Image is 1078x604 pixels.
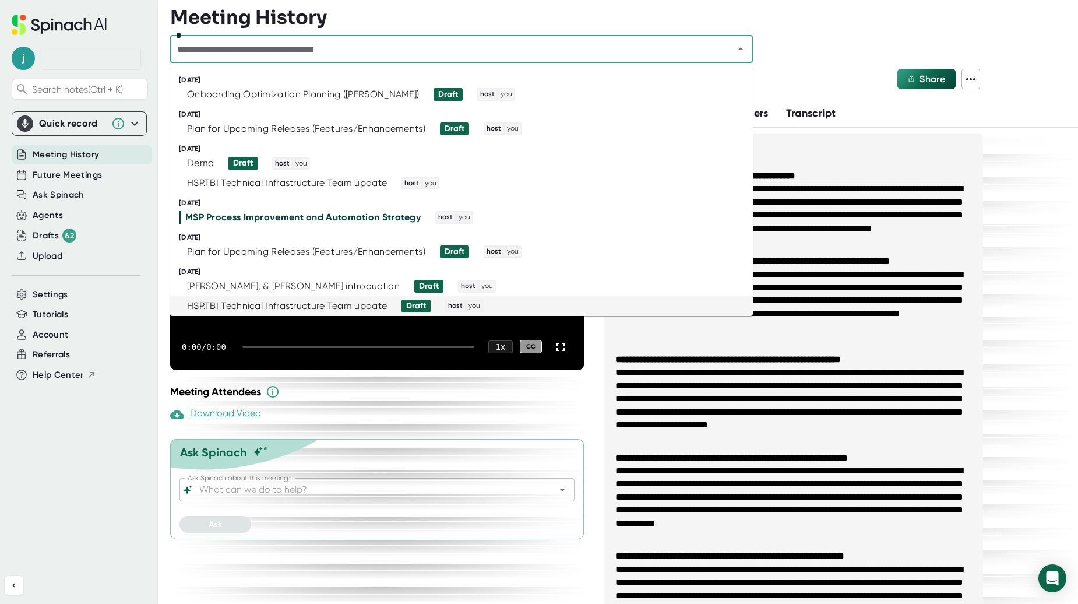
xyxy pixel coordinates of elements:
[187,280,400,292] div: [PERSON_NAME], & [PERSON_NAME] introduction
[485,124,503,134] span: host
[273,159,291,169] span: host
[457,212,472,223] span: you
[197,482,537,498] input: What can we do to help?
[33,288,68,301] button: Settings
[419,281,439,292] div: Draft
[39,118,105,129] div: Quick record
[505,247,520,257] span: you
[17,112,142,135] div: Quick record
[179,145,753,153] div: [DATE]
[179,233,753,242] div: [DATE]
[179,516,251,533] button: Ask
[170,408,261,422] div: Download Video
[294,159,309,169] span: you
[180,445,247,459] div: Ask Spinach
[187,123,425,135] div: Plan for Upcoming Releases (Features/Enhancements)
[485,247,503,257] span: host
[478,89,496,100] span: host
[187,177,387,189] div: HSP.TBI Technical Infrastructure Team update
[33,348,70,361] button: Referrals
[12,47,35,70] span: j
[33,168,102,182] button: Future Meetings
[786,106,836,121] button: Transcript
[406,301,426,311] div: Draft
[33,368,96,382] button: Help Center
[459,281,477,292] span: host
[33,328,68,342] button: Account
[897,69,956,89] button: Share
[32,84,145,95] span: Search notes (Ctrl + K)
[33,250,62,263] button: Upload
[33,229,76,243] div: Drafts
[403,178,421,189] span: host
[554,482,570,498] button: Open
[209,519,222,529] span: Ask
[467,301,482,311] span: you
[920,73,945,85] span: Share
[179,199,753,208] div: [DATE]
[185,212,421,223] div: MSP Process Improvement and Automation Strategy
[182,342,228,352] div: 0:00 / 0:00
[732,41,749,57] button: Close
[170,6,327,29] h3: Meeting History
[520,340,542,353] div: CC
[187,157,214,169] div: Demo
[33,188,84,202] button: Ask Spinach
[179,76,753,85] div: [DATE]
[233,158,253,168] div: Draft
[438,89,458,100] div: Draft
[786,107,836,120] span: Transcript
[1038,564,1066,592] div: Open Intercom Messenger
[187,89,419,100] div: Onboarding Optimization Planning ([PERSON_NAME])
[480,281,495,292] span: you
[179,268,753,276] div: [DATE]
[179,110,753,119] div: [DATE]
[33,209,63,222] button: Agents
[488,340,513,353] div: 1 x
[505,124,520,134] span: you
[445,124,464,134] div: Draft
[170,385,590,399] div: Meeting Attendees
[33,148,99,161] button: Meeting History
[187,300,387,312] div: HSP.TBI Technical Infrastructure Team update
[446,301,464,311] span: host
[187,246,425,258] div: Plan for Upcoming Releases (Features/Enhancements)
[499,89,514,100] span: you
[33,229,76,243] button: Drafts 62
[445,247,464,257] div: Draft
[33,368,84,382] span: Help Center
[436,212,455,223] span: host
[423,178,438,189] span: you
[33,308,68,321] button: Tutorials
[62,229,76,243] div: 62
